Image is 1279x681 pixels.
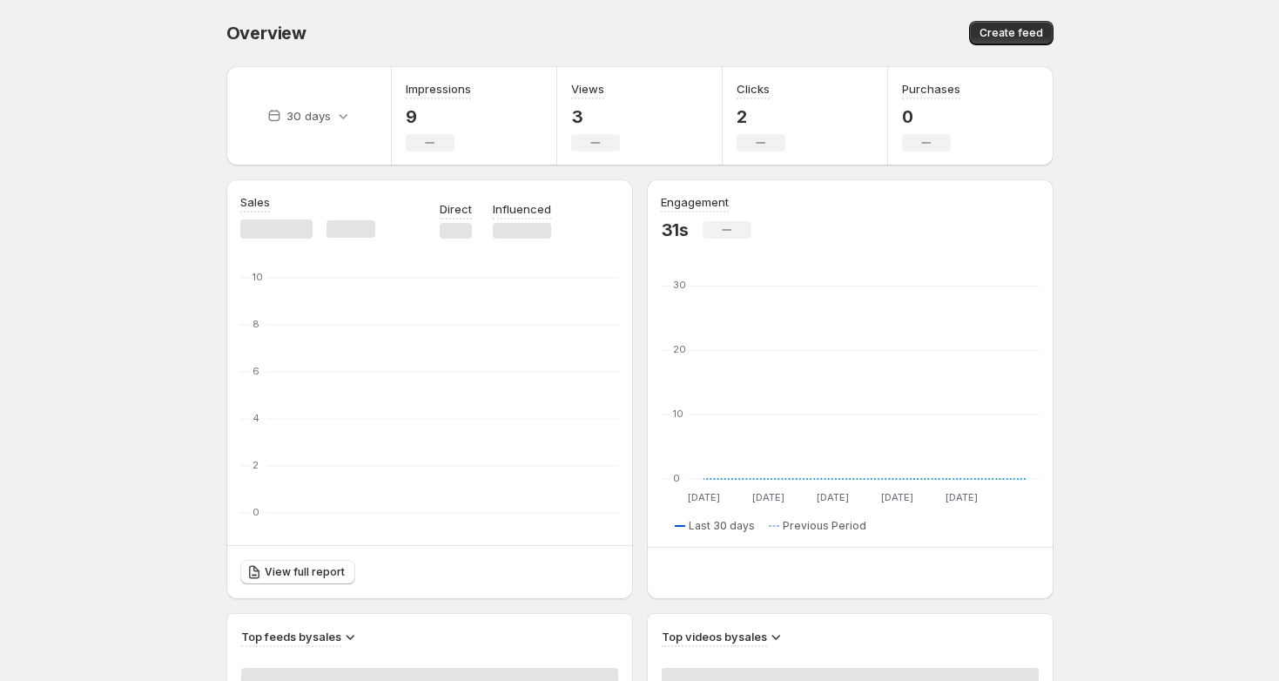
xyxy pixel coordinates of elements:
[945,491,977,503] text: [DATE]
[969,21,1053,45] button: Create feed
[571,106,620,127] p: 3
[661,219,689,240] p: 31s
[673,472,680,484] text: 0
[661,193,729,211] h3: Engagement
[252,412,259,424] text: 4
[902,80,960,98] h3: Purchases
[783,519,866,533] span: Previous Period
[252,271,263,283] text: 10
[265,565,345,579] span: View full report
[979,26,1043,40] span: Create feed
[252,318,259,330] text: 8
[241,628,341,645] h3: Top feeds by sales
[226,23,306,44] span: Overview
[240,560,355,584] a: View full report
[673,279,686,291] text: 30
[286,107,331,125] p: 30 days
[662,628,767,645] h3: Top videos by sales
[493,200,551,218] p: Influenced
[689,519,755,533] span: Last 30 days
[240,193,270,211] h3: Sales
[252,459,259,471] text: 2
[252,365,259,377] text: 6
[751,491,784,503] text: [DATE]
[571,80,604,98] h3: Views
[902,106,960,127] p: 0
[406,80,471,98] h3: Impressions
[687,491,719,503] text: [DATE]
[737,106,785,127] p: 2
[673,408,683,420] text: 10
[252,506,259,518] text: 0
[440,200,472,218] p: Direct
[816,491,848,503] text: [DATE]
[673,343,686,355] text: 20
[406,106,471,127] p: 9
[737,80,770,98] h3: Clicks
[880,491,912,503] text: [DATE]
